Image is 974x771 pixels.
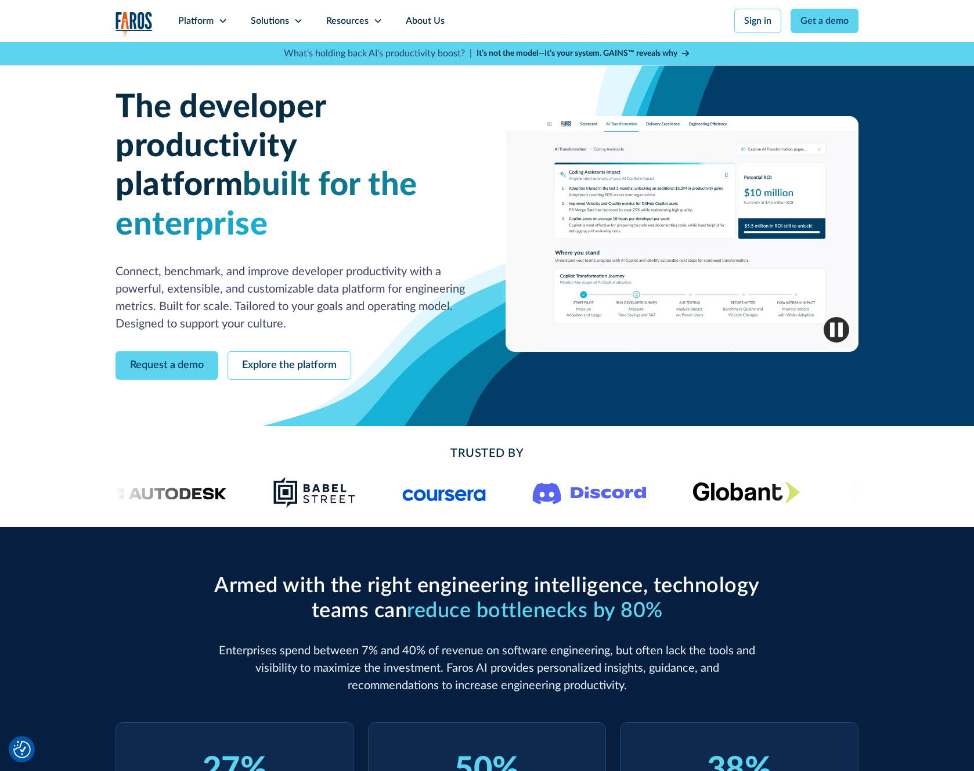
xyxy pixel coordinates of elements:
[116,169,417,240] span: built for the enterprise
[116,12,153,35] img: Logo of the analytics and reporting company Faros.
[208,445,766,462] h2: Trusted By
[477,48,690,60] a: It’s not the model—it’s your system. GAINS™ reveals why
[734,9,781,33] a: Sign in
[326,14,369,28] div: Resources
[407,600,663,621] span: reduce bottlenecks by 80%
[208,642,766,694] p: Enterprises spend between 7% and 40% of revenue on software engineering, but often lack the tools...
[693,481,800,503] img: Globant's logo
[273,476,356,509] img: Babel Street logo png
[403,483,486,502] img: Logo of the online learning platform Coursera.
[533,480,647,505] img: Logo of the communication platform Discord.
[791,9,858,33] a: Get a demo
[116,12,153,35] a: home
[116,88,468,244] h1: The developer productivity platform
[116,263,468,333] p: Connect, benchmark, and improve developer productivity with a powerful, extensible, and customiza...
[13,741,31,758] img: Revisit consent button
[251,14,289,28] div: Solutions
[824,317,849,343] img: Pause video
[477,49,677,57] strong: It’s not the model—it’s your system. GAINS™ reveals why
[13,741,31,758] button: Cookie Settings
[284,46,472,60] p: What's holding back AI's productivity boost? |
[106,484,226,500] img: Logo of the design software company Autodesk.
[208,574,766,624] h2: Armed with the right engineering intelligence, technology teams can
[178,14,214,28] div: Platform
[228,351,351,380] a: Explore the platform
[116,351,218,380] a: Request a demo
